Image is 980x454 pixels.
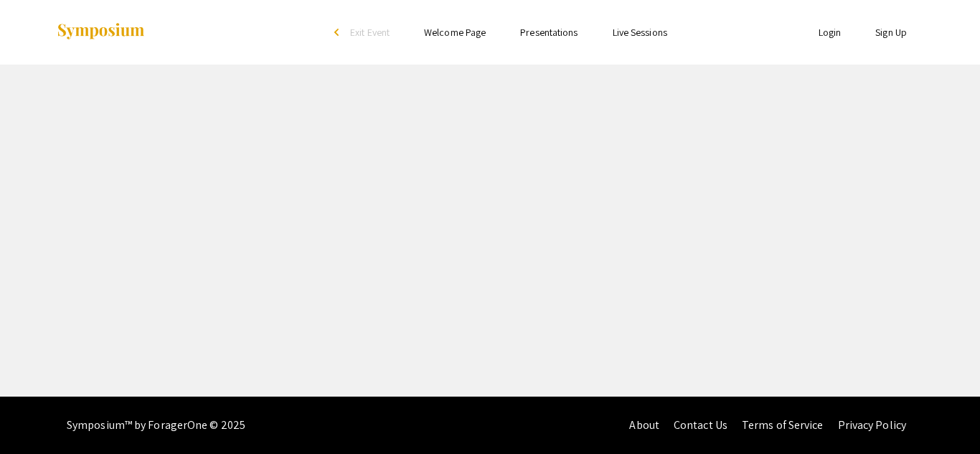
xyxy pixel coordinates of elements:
a: Privacy Policy [838,417,906,432]
a: Sign Up [875,26,907,39]
a: Login [819,26,842,39]
a: Live Sessions [613,26,667,39]
a: Welcome Page [424,26,486,39]
a: Contact Us [674,417,727,432]
a: Terms of Service [742,417,824,432]
span: Exit Event [350,26,390,39]
a: Presentations [520,26,578,39]
img: Symposium by ForagerOne [56,22,146,42]
a: About [629,417,659,432]
div: arrow_back_ios [334,28,343,37]
div: Symposium™ by ForagerOne © 2025 [67,397,245,454]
